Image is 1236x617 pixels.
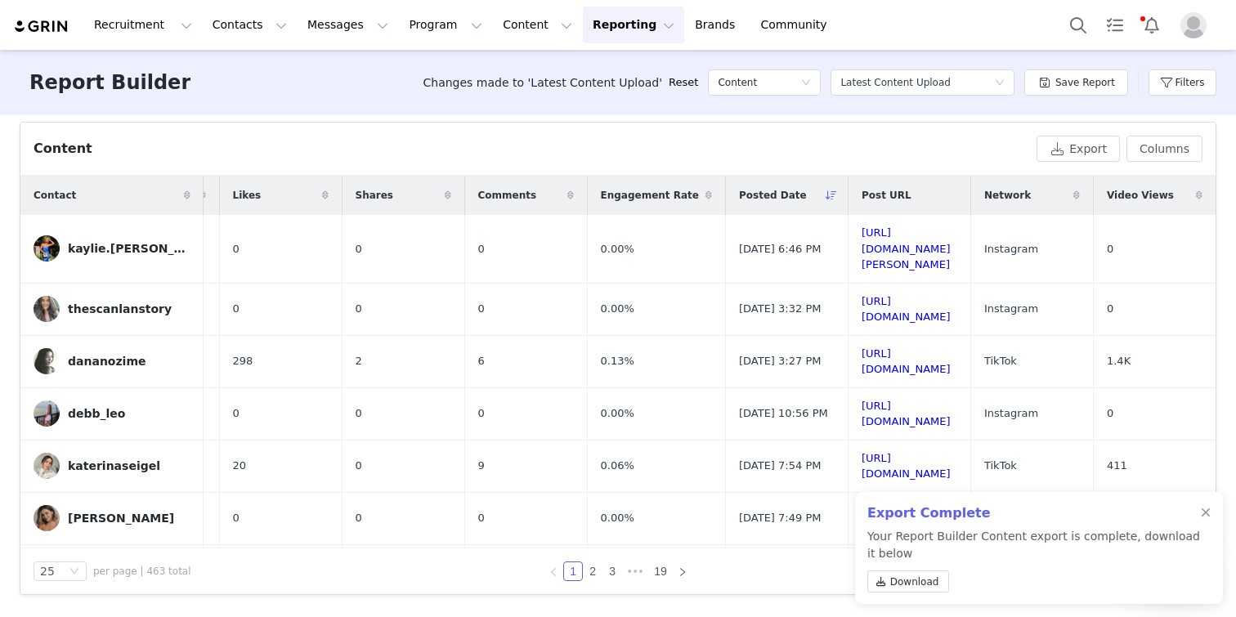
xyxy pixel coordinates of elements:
[1060,7,1096,43] button: Search
[478,301,485,317] span: 0
[34,453,60,479] img: f0da5cd6-5af7-45de-b2f5-88fa2a9c710c.jpg
[478,458,485,474] span: 9
[34,348,60,374] img: 8472d1f6-5386-4ac8-9015-2ead5ad2cafc.jpg
[423,74,662,92] span: Changes made to 'Latest Content Upload'
[233,458,247,474] span: 20
[34,400,190,427] a: debb_leo
[801,78,811,89] i: icon: down
[68,512,174,525] div: [PERSON_NAME]
[29,68,190,97] h3: Report Builder
[739,458,821,474] span: [DATE] 7:54 PM
[549,567,558,577] i: icon: left
[34,400,60,427] img: 6f122100-c8a2-424e-9757-3ad76d8edb2a.jpg
[984,458,1017,474] span: TikTok
[34,188,76,203] span: Contact
[233,510,240,526] span: 0
[203,7,297,43] button: Contacts
[1126,136,1202,162] button: Columns
[984,241,1038,257] span: Instagram
[603,562,621,580] a: 3
[1107,188,1174,203] span: Video Views
[1107,301,1113,317] span: 0
[739,301,821,317] span: [DATE] 3:32 PM
[399,7,492,43] button: Program
[739,510,821,526] span: [DATE] 7:49 PM
[601,458,634,474] span: 0.06%
[20,122,1216,595] article: Content
[1107,353,1131,369] span: 1.4K
[1107,405,1113,422] span: 0
[862,347,951,376] a: [URL][DOMAIN_NAME]
[984,188,1031,203] span: Network
[478,405,485,422] span: 0
[233,405,240,422] span: 0
[890,575,939,589] span: Download
[1149,69,1216,96] button: Filters
[69,566,79,578] i: icon: down
[862,226,951,270] a: [URL][DOMAIN_NAME][PERSON_NAME]
[718,70,757,95] h5: Content
[34,139,92,159] div: Content
[478,510,485,526] span: 0
[13,19,70,34] img: grin logo
[739,405,828,422] span: [DATE] 10:56 PM
[34,296,190,322] a: thescanlanstory
[840,70,950,95] div: Latest Content Upload
[34,505,60,531] img: c0443dd5-ae20-4c2d-9eb6-c9957327fe0a--s.jpg
[356,188,393,203] span: Shares
[1134,7,1170,43] button: Notifications
[601,405,634,422] span: 0.00%
[233,241,240,257] span: 0
[862,295,951,324] a: [URL][DOMAIN_NAME]
[356,510,362,526] span: 0
[34,235,60,262] img: 96cd10c2-180a-4c54-8980-3acf5b5c4be7--s.jpg
[68,355,146,368] div: dananozime
[34,235,190,262] a: kaylie.[PERSON_NAME].white
[862,188,911,203] span: Post URL
[602,561,622,581] li: 3
[298,7,398,43] button: Messages
[649,562,672,580] a: 19
[34,348,190,374] a: dananozime
[673,561,692,581] li: Next Page
[1107,458,1127,474] span: 411
[739,188,807,203] span: Posted Date
[478,353,485,369] span: 6
[669,74,698,91] a: Reset
[1107,241,1113,257] span: 0
[34,505,190,531] a: [PERSON_NAME]
[356,405,362,422] span: 0
[739,241,821,257] span: [DATE] 6:46 PM
[478,241,485,257] span: 0
[493,7,582,43] button: Content
[68,407,125,420] div: debb_leo
[601,353,634,369] span: 0.13%
[867,503,1200,523] h2: Export Complete
[478,188,537,203] span: Comments
[1171,12,1223,38] button: Profile
[34,453,190,479] a: katerinaseigel
[233,301,240,317] span: 0
[601,241,634,257] span: 0.00%
[233,353,253,369] span: 298
[84,7,202,43] button: Recruitment
[862,400,951,428] a: [URL][DOMAIN_NAME]
[356,353,362,369] span: 2
[867,528,1200,599] p: Your Report Builder Content export is complete, download it below
[583,7,684,43] button: Reporting
[601,188,699,203] span: Engagement Rate
[583,561,602,581] li: 2
[984,301,1038,317] span: Instagram
[601,301,634,317] span: 0.00%
[648,561,673,581] li: 19
[739,353,821,369] span: [DATE] 3:27 PM
[93,564,191,579] span: per page | 463 total
[68,242,190,255] div: kaylie.[PERSON_NAME].white
[356,301,362,317] span: 0
[68,459,160,472] div: katerinaseigel
[34,296,60,322] img: 48f62eea-640f-450c-8c08-f92b15450e7c--s.jpg
[544,561,563,581] li: Previous Page
[984,405,1038,422] span: Instagram
[40,562,55,580] div: 25
[984,353,1017,369] span: TikTok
